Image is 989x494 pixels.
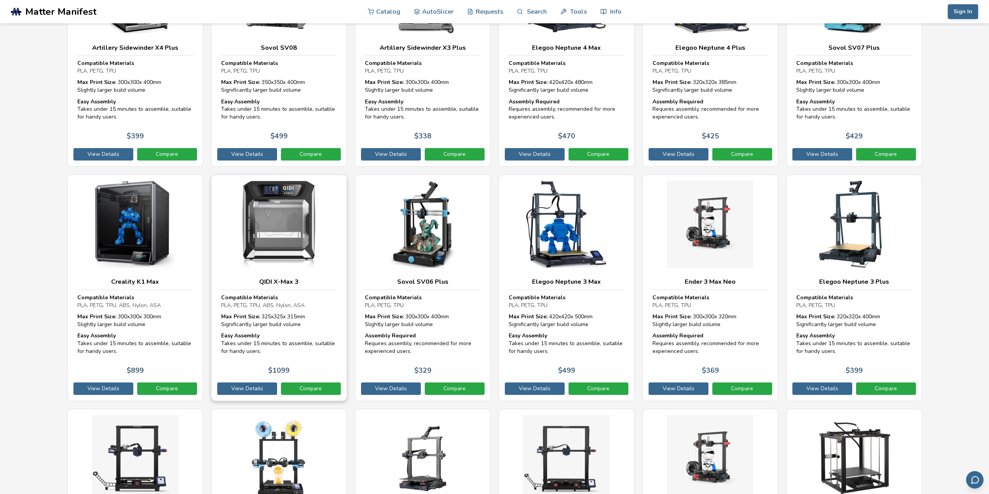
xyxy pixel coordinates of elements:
[425,148,485,161] a: Compare
[365,302,404,309] span: PLA, PETG, TPU
[77,79,116,86] strong: Max Print Size:
[221,98,260,105] strong: Easy Assembly
[856,148,916,161] a: Compare
[211,175,347,401] a: QIDI X-Max 3Compatible MaterialsPLA, PETG, TPU, ABS, Nylon, ASAMax Print Size: 325x325x 315mmSign...
[948,4,978,19] button: Sign In
[796,313,835,320] strong: Max Print Size:
[365,79,481,94] div: 300 x 300 x 400 mm Slightly larger build volume
[221,278,337,286] h3: QIDI X-Max 3
[73,148,133,161] a: View Details
[137,382,197,395] a: Compare
[77,313,193,328] div: 300 x 300 x 300 mm Slightly larger build volume
[509,294,565,301] strong: Compatible Materials
[712,382,772,395] a: Compare
[127,367,144,375] p: $ 899
[509,98,560,105] strong: Assembly Required
[217,382,277,395] a: View Details
[221,302,305,309] span: PLA, PETG, TPU, ABS, Nylon, ASA
[569,382,628,395] a: Compare
[558,132,575,140] p: $ 470
[642,175,778,401] a: Ender 3 Max NeoCompatible MaterialsPLA, PETG, TPUMax Print Size: 300x300x 320mmSlightly larger bu...
[796,332,835,339] strong: Easy Assembly
[652,59,709,67] strong: Compatible Materials
[509,313,548,320] strong: Max Print Size:
[365,98,481,121] div: Takes under 15 minutes to assemble, suitable for handy users.
[77,44,193,52] h3: Artillery Sidewinder X4 Plus
[509,332,547,339] strong: Easy Assembly
[702,367,719,375] p: $ 369
[414,132,431,140] p: $ 338
[652,294,709,301] strong: Compatible Materials
[652,44,768,52] h3: Elegoo Neptune 4 Plus
[792,382,852,395] a: View Details
[796,79,835,86] strong: Max Print Size:
[77,332,116,339] strong: Easy Assembly
[652,67,691,75] span: PLA, PETG, TPU
[856,382,916,395] a: Compare
[77,59,134,67] strong: Compatible Materials
[365,313,481,328] div: 300 x 300 x 400 mm Slightly larger build volume
[652,313,768,328] div: 300 x 300 x 320 mm Slightly larger build volume
[509,59,565,67] strong: Compatible Materials
[221,332,260,339] strong: Easy Assembly
[77,313,116,320] strong: Max Print Size:
[221,44,337,52] h3: Sovol SV08
[25,6,96,17] span: Matter Manifest
[652,302,691,309] span: PLA, PETG, TPU
[846,132,863,140] p: $ 429
[649,382,708,395] a: View Details
[221,313,260,320] strong: Max Print Size:
[77,278,193,286] h3: Creality K1 Max
[796,98,835,105] strong: Easy Assembly
[702,132,719,140] p: $ 425
[281,148,341,161] a: Compare
[786,175,922,401] a: Elegoo Neptune 3 PlusCompatible MaterialsPLA, PETG, TPUMax Print Size: 320x320x 400mmSignificantl...
[365,59,422,67] strong: Compatible Materials
[365,44,481,52] h3: Artillery Sidewinder X3 Plus
[505,382,565,395] a: View Details
[846,367,863,375] p: $ 399
[509,98,624,121] div: Requires assembly, recommended for more experienced users.
[425,382,485,395] a: Compare
[796,313,912,328] div: 320 x 320 x 400 mm Significantly larger build volume
[365,79,404,86] strong: Max Print Size:
[361,382,421,395] a: View Details
[652,332,768,355] div: Requires assembly, recommended for more experienced users.
[509,332,624,355] div: Takes under 15 minutes to assemble, suitable for handy users.
[127,132,144,140] p: $ 399
[509,313,624,328] div: 420 x 420 x 500 mm Significantly larger build volume
[361,148,421,161] a: View Details
[365,332,416,339] strong: Assembly Required
[712,148,772,161] a: Compare
[652,332,703,339] strong: Assembly Required
[77,79,193,94] div: 300 x 300 x 400 mm Slightly larger build volume
[792,148,852,161] a: View Details
[509,79,548,86] strong: Max Print Size:
[652,313,691,320] strong: Max Print Size:
[270,132,288,140] p: $ 499
[77,302,161,309] span: PLA, PETG, TPU, ABS, Nylon, ASA
[217,148,277,161] a: View Details
[505,148,565,161] a: View Details
[796,278,912,286] h3: Elegoo Neptune 3 Plus
[509,79,624,94] div: 420 x 420 x 480 mm Significantly larger build volume
[77,332,193,355] div: Takes under 15 minutes to assemble, suitable for handy users.
[652,278,768,286] h3: Ender 3 Max Neo
[414,367,431,375] p: $ 329
[268,367,290,375] p: $ 1099
[365,278,481,286] h3: Sovol SV06 Plus
[77,98,116,105] strong: Easy Assembly
[73,382,133,395] a: View Details
[221,98,337,121] div: Takes under 15 minutes to assemble, suitable for handy users.
[365,332,481,355] div: Requires assembly, recommended for more experienced users.
[796,98,912,121] div: Takes under 15 minutes to assemble, suitable for handy users.
[365,294,422,301] strong: Compatible Materials
[796,332,912,355] div: Takes under 15 minutes to assemble, suitable for handy users.
[365,98,403,105] strong: Easy Assembly
[221,67,260,75] span: PLA, PETG, TPU
[509,44,624,52] h3: Elegoo Neptune 4 Max
[221,332,337,355] div: Takes under 15 minutes to assemble, suitable for handy users.
[77,67,116,75] span: PLA, PETG, TPU
[649,148,708,161] a: View Details
[569,148,628,161] a: Compare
